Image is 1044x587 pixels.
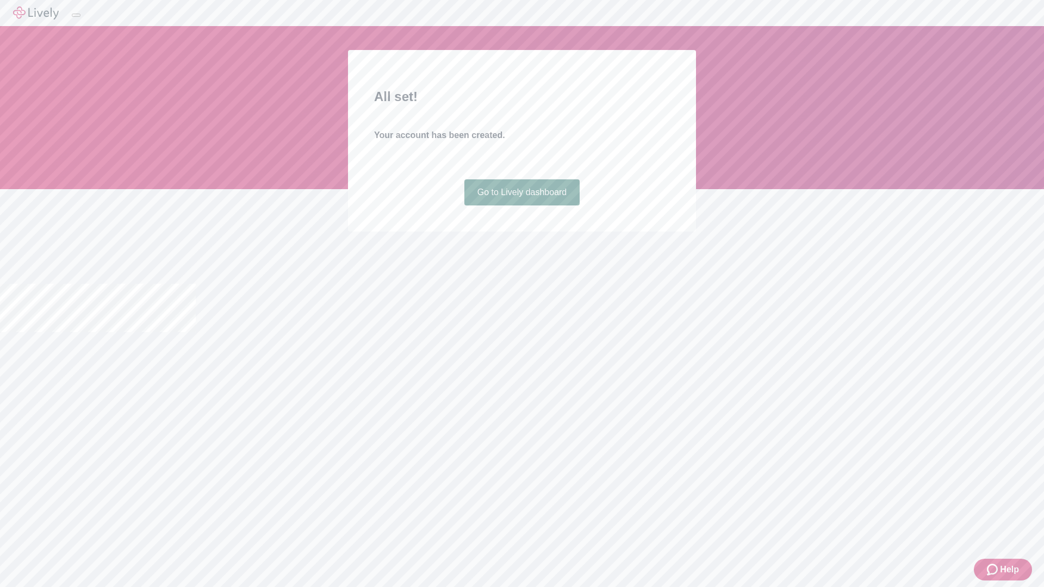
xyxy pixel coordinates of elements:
[1000,563,1019,576] span: Help
[374,87,670,107] h2: All set!
[974,559,1032,580] button: Zendesk support iconHelp
[374,129,670,142] h4: Your account has been created.
[464,179,580,205] a: Go to Lively dashboard
[13,7,59,20] img: Lively
[987,563,1000,576] svg: Zendesk support icon
[72,14,80,17] button: Log out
